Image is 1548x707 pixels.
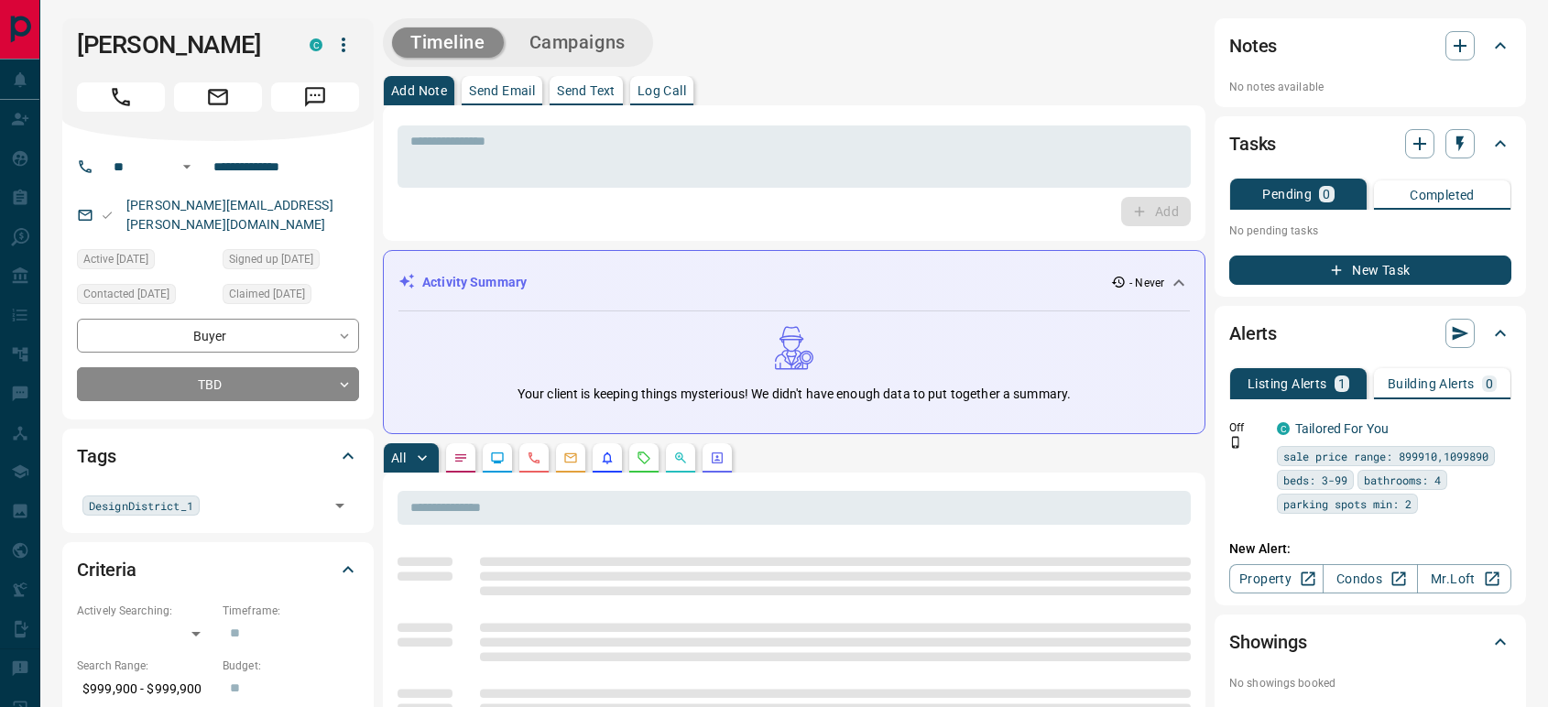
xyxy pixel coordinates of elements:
h2: Tasks [1229,129,1276,158]
div: Fri Aug 20 2021 [223,284,359,310]
div: Activity Summary- Never [398,266,1190,299]
span: parking spots min: 2 [1283,495,1412,513]
p: 1 [1338,377,1346,390]
div: condos.ca [1277,422,1290,435]
span: sale price range: 899910,1099890 [1283,447,1488,465]
p: No showings booked [1229,675,1511,691]
p: Pending [1262,188,1312,201]
div: Alerts [1229,311,1511,355]
div: Tasks [1229,122,1511,166]
div: Showings [1229,620,1511,664]
p: Log Call [638,84,686,97]
p: 0 [1323,188,1330,201]
a: [PERSON_NAME][EMAIL_ADDRESS][PERSON_NAME][DOMAIN_NAME] [126,198,333,232]
p: Send Text [557,84,616,97]
p: Listing Alerts [1248,377,1327,390]
p: 0 [1486,377,1493,390]
a: Mr.Loft [1417,564,1511,593]
div: Wed Sep 08 2021 [77,284,213,310]
p: Add Note [391,84,447,97]
h2: Alerts [1229,319,1277,348]
button: New Task [1229,256,1511,285]
p: Completed [1410,189,1475,201]
p: - Never [1129,275,1164,291]
div: Notes [1229,24,1511,68]
p: Actively Searching: [77,603,213,619]
p: Timeframe: [223,603,359,619]
div: Buyer [77,319,359,353]
h2: Notes [1229,31,1277,60]
p: Budget: [223,658,359,674]
a: Condos [1323,564,1417,593]
div: Tags [77,434,359,478]
button: Campaigns [511,27,644,58]
span: Active [DATE] [83,250,148,268]
h1: [PERSON_NAME] [77,30,282,60]
div: Sun Apr 21 2024 [77,249,213,275]
svg: Lead Browsing Activity [490,451,505,465]
span: Contacted [DATE] [83,285,169,303]
button: Open [327,493,353,518]
h2: Criteria [77,555,136,584]
svg: Notes [453,451,468,465]
div: TBD [77,367,359,401]
p: Off [1229,419,1266,436]
p: Activity Summary [422,273,527,292]
svg: Email Valid [101,209,114,222]
svg: Listing Alerts [600,451,615,465]
p: Building Alerts [1388,377,1475,390]
svg: Calls [527,451,541,465]
p: $999,900 - $999,900 [77,674,213,704]
div: condos.ca [310,38,322,51]
svg: Emails [563,451,578,465]
a: Tailored For You [1295,421,1389,436]
h2: Tags [77,441,115,471]
button: Timeline [392,27,504,58]
svg: Opportunities [673,451,688,465]
p: Your client is keeping things mysterious! We didn't have enough data to put together a summary. [518,385,1071,404]
span: Call [77,82,165,112]
svg: Push Notification Only [1229,436,1242,449]
span: beds: 3-99 [1283,471,1347,489]
span: bathrooms: 4 [1364,471,1441,489]
span: Claimed [DATE] [229,285,305,303]
svg: Requests [637,451,651,465]
span: Email [174,82,262,112]
p: All [391,451,406,464]
p: Send Email [469,84,535,97]
p: No pending tasks [1229,217,1511,245]
p: No notes available [1229,79,1511,95]
a: Property [1229,564,1324,593]
p: New Alert: [1229,539,1511,559]
h2: Showings [1229,627,1307,657]
div: Criteria [77,548,359,592]
span: Signed up [DATE] [229,250,313,268]
span: Message [271,82,359,112]
p: Search Range: [77,658,213,674]
button: Open [176,156,198,178]
div: Fri Aug 20 2021 [223,249,359,275]
span: DesignDistrict_1 [89,496,193,515]
svg: Agent Actions [710,451,725,465]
